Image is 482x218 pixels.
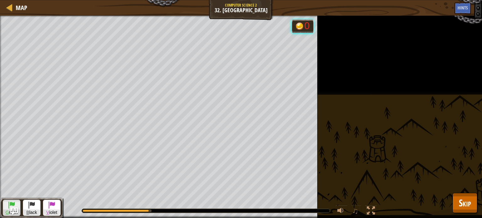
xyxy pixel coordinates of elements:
[16,3,27,12] span: Map
[23,210,40,215] span: lack
[3,200,20,216] button: Green
[335,205,348,218] button: Adjust volume
[292,19,313,33] div: Team 'humans' has 0 gold.
[23,200,40,216] button: Black
[10,207,18,215] button: Ask AI
[26,210,29,215] span: B
[46,210,49,215] span: V
[351,205,361,218] button: ♫
[43,200,61,216] button: Violet
[352,206,358,215] span: ♫
[3,210,20,215] span: reen
[43,210,60,215] span: iolet
[458,5,468,11] span: Hints
[6,210,9,215] span: G
[365,205,377,218] button: Toggle fullscreen
[304,21,311,31] div: 0
[453,193,477,213] button: Skip
[13,3,27,12] a: Map
[459,196,471,209] span: Skip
